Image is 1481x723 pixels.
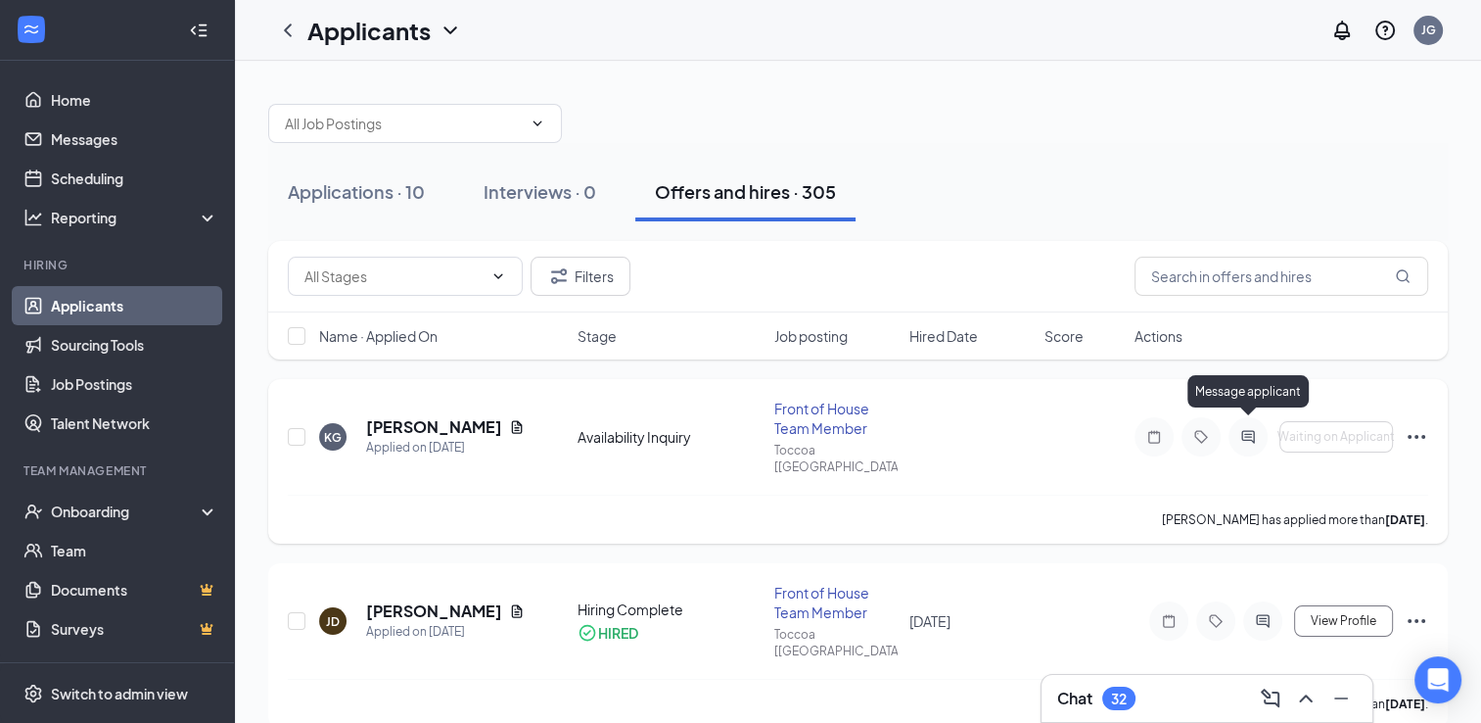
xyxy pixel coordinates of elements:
[51,286,218,325] a: Applicants
[1405,609,1428,633] svg: Ellipses
[51,684,188,703] div: Switch to admin view
[1189,429,1213,445] svg: Tag
[1204,613,1227,629] svg: Tag
[774,442,898,475] div: Toccoa [[GEOGRAPHIC_DATA]]
[578,623,597,643] svg: CheckmarkCircle
[509,603,525,619] svg: Document
[1134,257,1428,296] input: Search in offers and hires
[51,364,218,404] a: Job Postings
[366,622,525,642] div: Applied on [DATE]
[1325,683,1357,714] button: Minimize
[189,21,208,40] svg: Collapse
[1255,683,1286,714] button: ComposeMessage
[51,531,218,570] a: Team
[51,570,218,609] a: DocumentsCrown
[1290,683,1321,714] button: ChevronUp
[578,326,617,346] span: Stage
[1385,697,1425,711] b: [DATE]
[307,14,431,47] h1: Applicants
[1405,425,1428,449] svg: Ellipses
[909,326,978,346] span: Hired Date
[366,601,501,622] h5: [PERSON_NAME]
[1236,429,1260,445] svg: ActiveChat
[484,179,596,204] div: Interviews · 0
[51,120,218,159] a: Messages
[1057,688,1092,709] h3: Chat
[1373,19,1397,42] svg: QuestionInfo
[1395,268,1411,284] svg: MagnifyingGlass
[304,265,483,287] input: All Stages
[598,623,638,643] div: HIRED
[531,257,630,296] button: Filter Filters
[23,684,43,703] svg: Settings
[1044,326,1084,346] span: Score
[1277,430,1395,444] span: Waiting on Applicant
[23,257,214,273] div: Hiring
[490,268,506,284] svg: ChevronDown
[51,609,218,649] a: SurveysCrown
[23,462,214,479] div: Team Management
[1134,326,1182,346] span: Actions
[774,326,848,346] span: Job posting
[285,113,522,134] input: All Job Postings
[51,325,218,364] a: Sourcing Tools
[547,265,571,288] svg: Filter
[23,502,43,521] svg: UserCheck
[439,19,462,42] svg: ChevronDown
[1142,429,1166,445] svg: Note
[655,179,836,204] div: Offers and hires · 305
[288,179,425,204] div: Applications · 10
[51,404,218,443] a: Talent Network
[1294,687,1318,710] svg: ChevronUp
[774,399,898,438] div: Front of House Team Member
[366,438,525,458] div: Applied on [DATE]
[1414,656,1461,703] div: Open Intercom Messenger
[1279,421,1393,453] button: Waiting on Applicant
[23,208,43,227] svg: Analysis
[1294,605,1393,637] button: View Profile
[51,208,219,227] div: Reporting
[22,20,41,39] svg: WorkstreamLogo
[1162,511,1428,528] p: [PERSON_NAME] has applied more than .
[1259,687,1282,710] svg: ComposeMessage
[774,626,898,659] div: Toccoa [[GEOGRAPHIC_DATA]]
[276,19,300,42] svg: ChevronLeft
[51,502,202,521] div: Onboarding
[1385,512,1425,527] b: [DATE]
[51,159,218,198] a: Scheduling
[509,419,525,435] svg: Document
[530,116,545,131] svg: ChevronDown
[1111,691,1127,707] div: 32
[1187,375,1309,408] div: Message applicant
[578,600,763,619] div: Hiring Complete
[774,583,898,622] div: Front of House Team Member
[366,416,501,438] h5: [PERSON_NAME]
[1251,613,1274,629] svg: ActiveChat
[51,80,218,120] a: Home
[1311,614,1376,628] span: View Profile
[909,612,950,630] span: [DATE]
[324,429,342,446] div: KG
[1329,687,1353,710] svg: Minimize
[1157,613,1180,629] svg: Note
[326,613,340,630] div: JD
[578,427,763,447] div: Availability Inquiry
[1421,22,1436,38] div: JG
[1330,19,1354,42] svg: Notifications
[319,326,438,346] span: Name · Applied On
